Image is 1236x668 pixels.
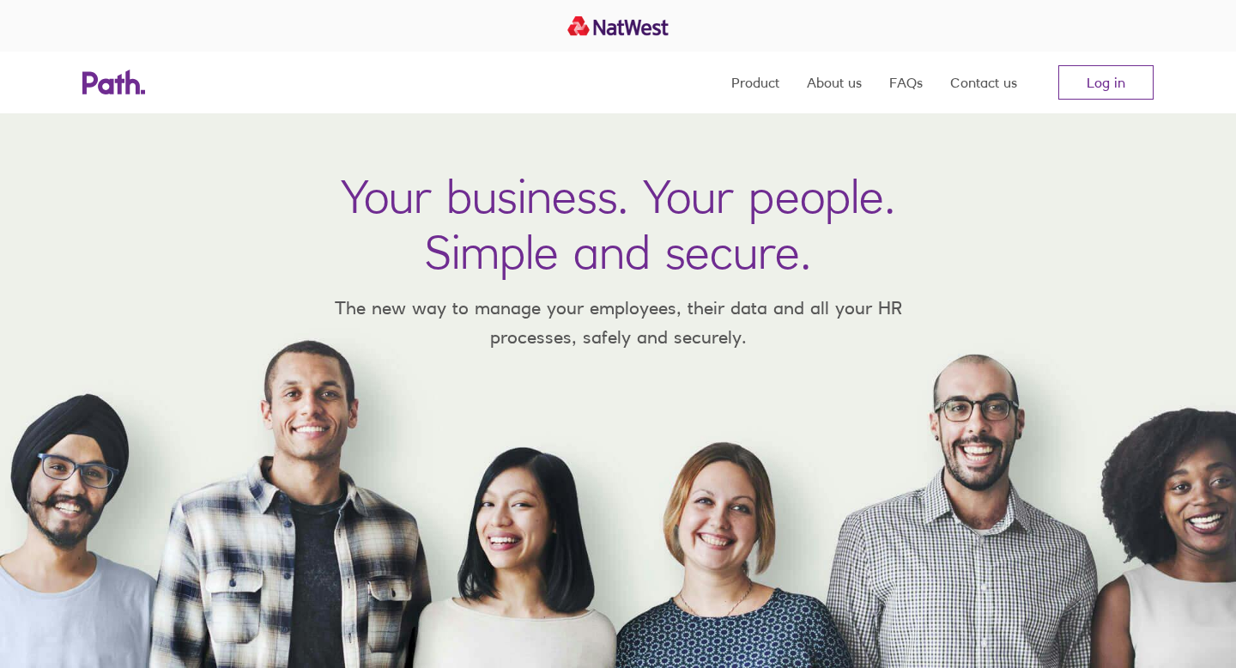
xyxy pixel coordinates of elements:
[807,52,862,113] a: About us
[889,52,923,113] a: FAQs
[341,168,895,280] h1: Your business. Your people. Simple and secure.
[1058,65,1154,100] a: Log in
[950,52,1017,113] a: Contact us
[309,294,927,351] p: The new way to manage your employees, their data and all your HR processes, safely and securely.
[731,52,779,113] a: Product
